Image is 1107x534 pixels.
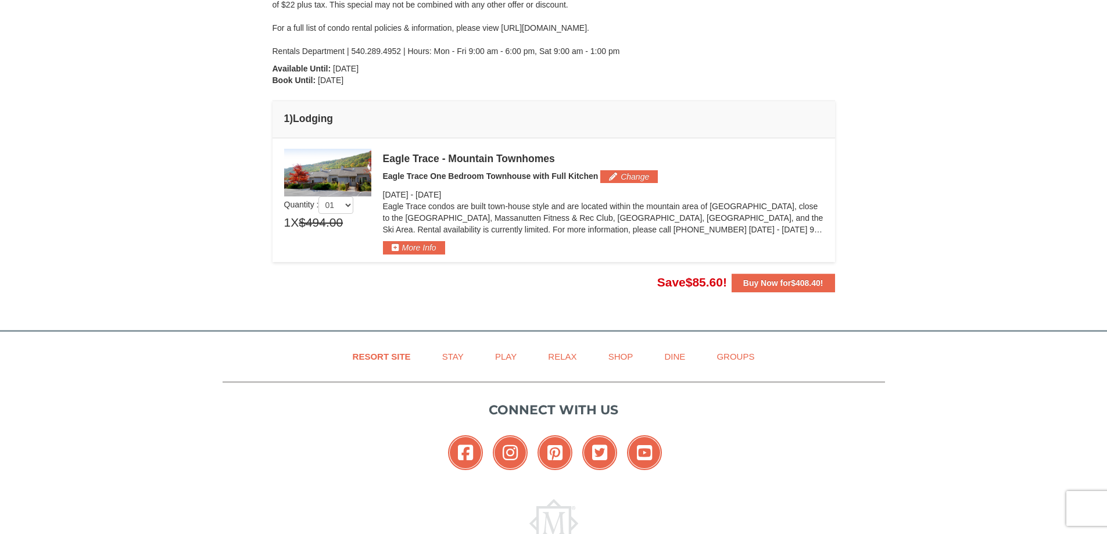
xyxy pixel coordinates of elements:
[533,343,591,370] a: Relax
[318,76,343,85] span: [DATE]
[410,190,413,199] span: -
[291,214,299,231] span: X
[223,400,885,420] p: Connect with us
[743,278,823,288] strong: Buy Now for !
[415,190,441,199] span: [DATE]
[428,343,478,370] a: Stay
[338,343,425,370] a: Resort Site
[273,76,316,85] strong: Book Until:
[383,200,823,235] p: Eagle Trace condos are built town-house style and are located within the mountain area of [GEOGRA...
[383,171,599,181] span: Eagle Trace One Bedroom Townhouse with Full Kitchen
[284,214,291,231] span: 1
[481,343,531,370] a: Play
[273,64,331,73] strong: Available Until:
[650,343,700,370] a: Dine
[383,190,409,199] span: [DATE]
[702,343,769,370] a: Groups
[732,274,835,292] button: Buy Now for$408.40!
[686,275,723,289] span: $85.60
[299,214,343,231] span: $494.00
[333,64,359,73] span: [DATE]
[284,200,354,209] span: Quantity :
[289,113,293,124] span: )
[284,149,371,196] img: 19218983-1-9b289e55.jpg
[383,241,445,254] button: More Info
[657,275,727,289] span: Save !
[791,278,821,288] span: $408.40
[383,153,823,164] div: Eagle Trace - Mountain Townhomes
[284,113,823,124] h4: 1 Lodging
[600,170,658,183] button: Change
[594,343,648,370] a: Shop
